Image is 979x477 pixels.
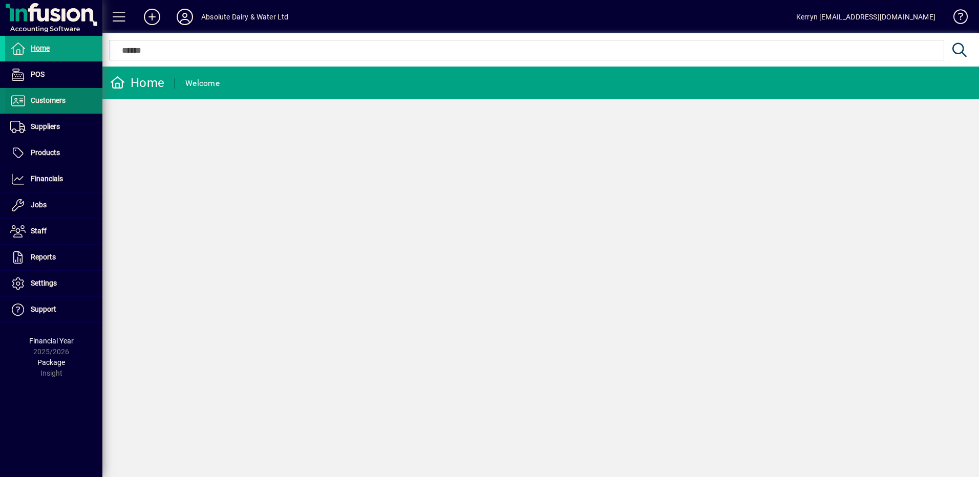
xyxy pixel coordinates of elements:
a: POS [5,62,102,88]
button: Add [136,8,168,26]
a: Staff [5,219,102,244]
span: Reports [31,253,56,261]
a: Jobs [5,192,102,218]
span: Suppliers [31,122,60,131]
span: POS [31,70,45,78]
div: Kerryn [EMAIL_ADDRESS][DOMAIN_NAME] [796,9,935,25]
div: Welcome [185,75,220,92]
span: Home [31,44,50,52]
a: Financials [5,166,102,192]
a: Suppliers [5,114,102,140]
span: Customers [31,96,66,104]
span: Support [31,305,56,313]
span: Products [31,148,60,157]
a: Support [5,297,102,322]
div: Absolute Dairy & Water Ltd [201,9,289,25]
span: Financial Year [29,337,74,345]
span: Jobs [31,201,47,209]
a: Knowledge Base [946,2,966,35]
span: Package [37,358,65,366]
span: Settings [31,279,57,287]
a: Products [5,140,102,166]
span: Financials [31,175,63,183]
button: Profile [168,8,201,26]
a: Settings [5,271,102,296]
a: Customers [5,88,102,114]
span: Staff [31,227,47,235]
div: Home [110,75,164,91]
a: Reports [5,245,102,270]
